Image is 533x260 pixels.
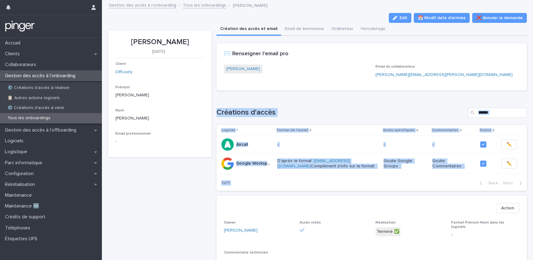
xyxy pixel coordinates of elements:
span: Format Prénom Nom dans les logiciels [451,221,504,229]
span: Edit [400,16,407,20]
p: Logiciel [221,127,235,134]
p: - [432,142,475,147]
span: Accès créés [300,221,321,224]
tr: Google WorkspaceGoogle Workspace D'après le format :[EMAIL_ADDRESS][DOMAIN_NAME]Complément d'info... [216,153,527,174]
p: Gestion des accès à l’offboarding [2,127,81,133]
p: Accueil [2,40,25,46]
span: Prénom [115,86,130,89]
p: [DATE] [115,49,202,54]
button: Création des accès et email [216,23,281,36]
p: Google Workspace [236,160,274,166]
p: [PERSON_NAME] [115,38,204,47]
p: - [277,142,379,147]
p: - [384,142,427,147]
p: Maintenance 🆕 [2,203,44,209]
a: [PERSON_NAME] [226,66,260,72]
p: Réinitialisation [2,182,40,187]
p: [PERSON_NAME] [115,92,204,99]
p: Format de l'email [277,127,308,134]
button: Edit [389,13,411,23]
span: Email du collaborateur [376,65,415,69]
span: Commentaire technicien [224,251,268,254]
button: Next [501,180,527,186]
button: Action [496,203,519,213]
p: - [115,138,117,145]
span: ❌ Annuler la demande [476,15,523,21]
a: Tous les onboardings [183,1,226,8]
p: Configuration [2,171,39,177]
button: ✏️ [501,159,517,169]
p: Gsuite Commentaires : [432,158,475,169]
p: Commentaires [432,127,458,134]
button: Horodatage [357,23,389,36]
button: ✏️ [501,140,517,149]
p: Statut [480,127,491,134]
p: Gsuite Google Groups : [384,158,427,169]
p: Téléphones [2,225,35,231]
p: - [451,232,519,238]
p: Collaborateurs [2,62,41,68]
p: Accès spécifiques [383,127,415,134]
p: D'après le format : Complément d'info sur le format : [277,158,379,169]
span: Next [503,181,517,185]
p: Parc informatique [2,160,47,166]
span: Email professionnel [115,132,151,136]
button: Ordinateur [328,23,357,36]
p: [PERSON_NAME] [233,2,267,8]
tr: AircallAircall ---✏️ [216,136,527,153]
input: Search [468,108,527,118]
a: [PERSON_NAME] [224,227,258,234]
a: [PERSON_NAME][EMAIL_ADDRESS][PERSON_NAME][DOMAIN_NAME] [376,73,513,77]
a: Gestion des accès à l’onboarding [109,1,176,8]
span: 📅 Modif date d'arrivée [418,15,466,21]
h2: ✉️ Renseigner l'email pro [224,51,288,57]
p: ⚙️ Créations d'accès à venir [2,105,69,111]
p: 1 of 1 [216,175,235,191]
p: ⚙️ Créations d'accès à réaliser [2,85,75,90]
p: Crédits de support [2,214,50,220]
p: Logiciels [2,138,28,144]
img: mTgBEunGTSyRkCgitkcU [5,20,35,32]
span: ✏️ [506,161,512,167]
a: Diffusely [115,69,132,75]
button: Back [475,180,501,186]
p: Maintenance [2,192,37,198]
p: [PERSON_NAME] [115,115,204,122]
p: Étiquettes UPS [2,236,42,242]
h1: Créations d'accès [216,108,466,117]
span: Client [115,62,126,66]
span: Owner [224,221,236,224]
p: Gestion des accès à l’onboarding [2,73,80,79]
span: Réalisation [376,221,396,224]
span: Action [501,205,514,211]
p: 📋 Autres actions logiciels [2,95,65,101]
p: Aircall [236,141,249,147]
span: Back [485,181,498,185]
span: Nom [115,109,124,112]
p: Logistique [2,149,32,155]
button: ❌ Annuler la demande [472,13,527,23]
p: Tous les onboardings [2,115,55,121]
a: [EMAIL_ADDRESS][DOMAIN_NAME] [277,159,350,168]
p: Clients [2,51,25,57]
button: Email de bienvenue [281,23,328,36]
button: 📅 Modif date d'arrivée [414,13,470,23]
span: ✏️ [506,141,512,148]
div: Terminé ✅ [376,227,401,236]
